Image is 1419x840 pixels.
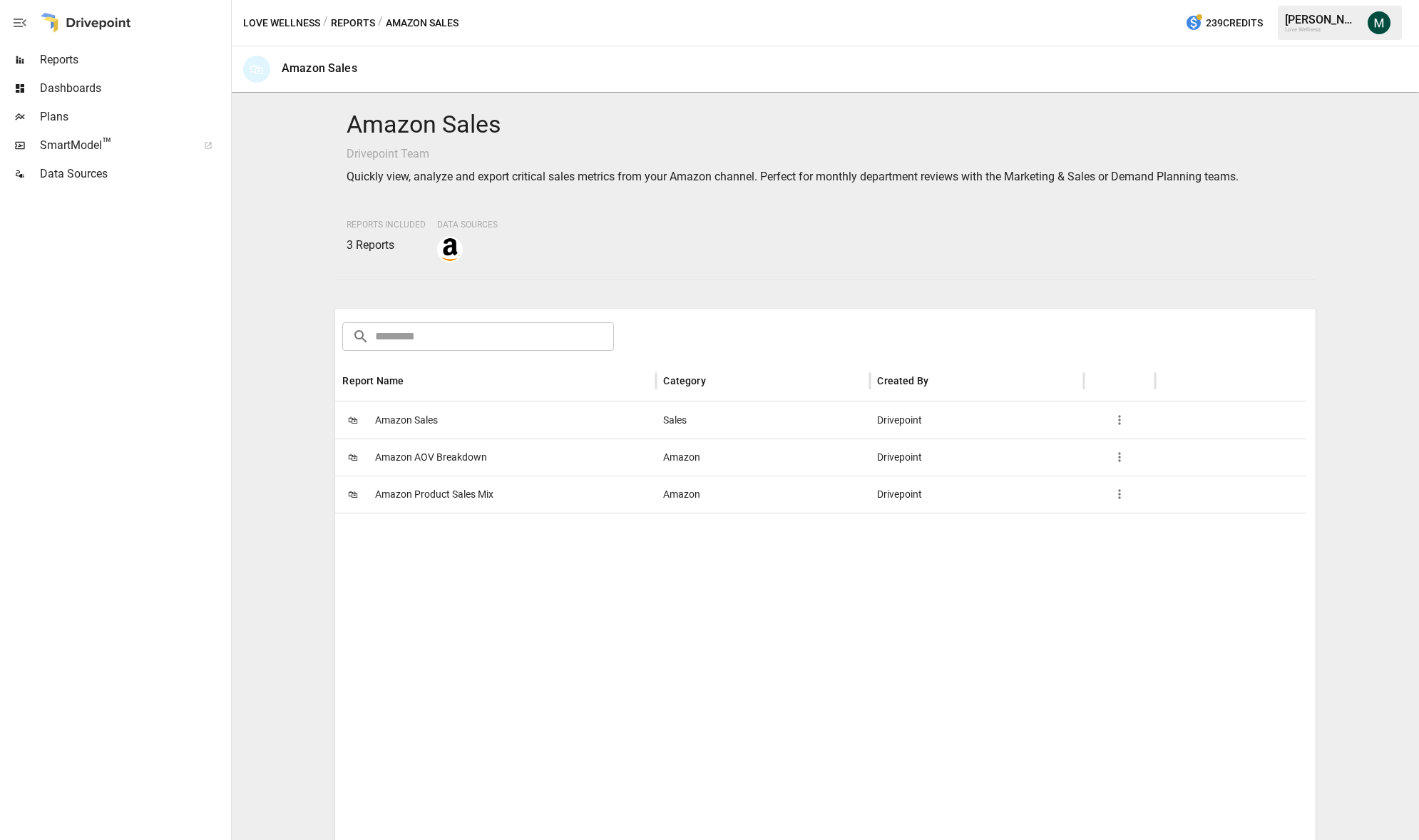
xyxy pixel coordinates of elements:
button: 239Credits [1179,10,1269,36]
span: Amazon AOV Breakdown [375,439,487,476]
button: Love Wellness [243,14,320,32]
button: Sort [405,371,425,391]
span: Amazon Product Sales Mix [375,476,493,513]
div: Love Wellness [1285,26,1359,33]
span: Reports Included [347,220,426,230]
span: Plans [40,108,228,126]
span: Amazon Sales [375,402,438,439]
div: Report Name [342,375,404,386]
p: Drivepoint Team [347,145,1303,163]
div: 🛍 [243,56,270,83]
h4: Amazon Sales [347,110,1303,140]
span: Data Sources [40,165,228,183]
span: 🛍 [342,446,364,468]
button: Sort [707,371,727,391]
span: Dashboards [40,80,228,97]
div: Category [663,375,705,386]
p: Quickly view, analyze and export critical sales metrics from your Amazon channel. Perfect for mon... [347,168,1303,185]
img: Michael Cormack [1368,11,1390,34]
p: 3 Reports [347,237,426,254]
span: ™ [102,135,112,153]
span: 🛍 [342,409,364,431]
button: Reports [331,14,375,32]
div: Drivepoint [870,476,1084,513]
div: Amazon Sales [282,61,357,75]
span: SmartModel [40,137,188,154]
div: [PERSON_NAME] [1285,13,1359,26]
div: Drivepoint [870,439,1084,476]
div: Amazon [656,439,870,476]
div: Drivepoint [870,401,1084,439]
span: 239 Credits [1206,14,1263,32]
div: Created By [877,375,928,386]
button: Sort [930,371,950,391]
div: Sales [656,401,870,439]
div: Amazon [656,476,870,513]
span: 🛍 [342,483,364,505]
div: / [378,14,383,32]
div: / [323,14,328,32]
button: Michael Cormack [1359,3,1399,43]
span: Reports [40,51,228,68]
img: amazon [439,238,461,261]
span: Data Sources [437,220,498,230]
